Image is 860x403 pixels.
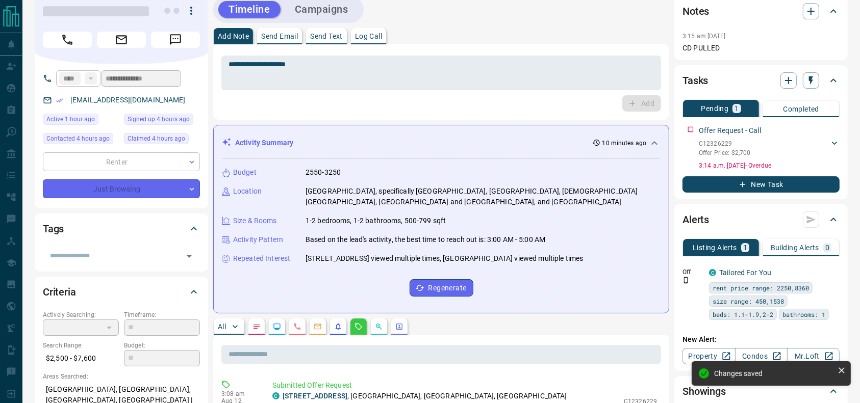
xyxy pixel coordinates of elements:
[46,114,95,124] span: Active 1 hour ago
[43,133,119,147] div: Tue Aug 12 2025
[43,372,200,381] p: Areas Searched:
[713,296,784,306] span: size range: 450,1538
[124,114,200,128] div: Tue Aug 12 2025
[97,32,146,48] span: Email
[233,253,290,264] p: Repeated Interest
[43,179,200,198] div: Just Browsing
[43,152,200,171] div: Renter
[735,348,788,364] a: Condos
[682,43,840,53] p: CD PULLED
[306,253,583,264] p: [STREET_ADDRESS] viewed multiple times, [GEOGRAPHIC_DATA] viewed multiple times
[43,280,200,304] div: Criteria
[782,309,825,319] span: bathrooms: 1
[128,114,190,124] span: Signed up 4 hours ago
[272,392,280,399] div: condos.ca
[682,3,709,19] h2: Notes
[218,33,249,40] p: Add Note
[682,211,709,228] h2: Alerts
[395,323,403,331] svg: Agent Actions
[182,249,196,263] button: Open
[334,323,342,331] svg: Listing Alerts
[682,72,708,89] h2: Tasks
[124,310,200,319] p: Timeframe:
[43,114,119,128] div: Tue Aug 12 2025
[43,341,119,350] p: Search Range:
[310,33,343,40] p: Send Text
[314,323,322,331] svg: Emails
[713,309,773,319] span: beds: 1.1-1.9,2-2
[682,176,840,193] button: New Task
[699,125,761,136] p: Offer Request - Call
[410,279,473,297] button: Regenerate
[218,1,281,18] button: Timeline
[43,217,200,241] div: Tags
[699,139,750,148] p: C12326229
[743,244,747,251] p: 1
[682,277,690,284] svg: Push Notification Only
[682,207,840,232] div: Alerts
[825,244,829,251] p: 0
[229,60,654,86] textarea: To enrich screen reader interactions, please activate Accessibility in Grammarly extension settings
[719,268,771,277] a: Tailored For You
[682,33,726,40] p: 3:15 am [DATE]
[293,323,301,331] svg: Calls
[233,234,283,245] p: Activity Pattern
[43,310,119,319] p: Actively Searching:
[56,97,63,104] svg: Email Verified
[306,167,341,178] p: 2550-3250
[272,380,657,391] p: Submitted Offer Request
[714,369,833,378] div: Changes saved
[682,267,703,277] p: Off
[713,283,809,293] span: rent price range: 2250,8360
[124,341,200,350] p: Budget:
[283,392,347,400] a: [STREET_ADDRESS]
[128,133,185,144] span: Claimed 4 hours ago
[306,186,661,207] p: [GEOGRAPHIC_DATA], specifically [GEOGRAPHIC_DATA], [GEOGRAPHIC_DATA], [DEMOGRAPHIC_DATA][GEOGRAPH...
[709,269,716,276] div: condos.ca
[252,323,261,331] svg: Notes
[699,137,840,159] div: C12326229Offer Price: $2,700
[682,383,726,399] h2: Showings
[699,148,750,157] p: Offer Price: $2,700
[682,334,840,345] p: New Alert:
[235,138,293,148] p: Activity Summary
[375,323,383,331] svg: Opportunities
[787,348,840,364] a: Mr.Loft
[735,105,739,112] p: 1
[771,244,819,251] p: Building Alerts
[221,390,257,397] p: 3:08 am
[355,323,363,331] svg: Requests
[222,133,661,152] div: Activity Summary10 minutes ago
[43,221,64,237] h2: Tags
[233,186,262,197] p: Location
[273,323,281,331] svg: Lead Browsing Activity
[233,216,277,226] p: Size & Rooms
[602,139,647,148] p: 10 minutes ago
[261,33,298,40] p: Send Email
[306,216,446,226] p: 1-2 bedrooms, 1-2 bathrooms, 500-799 sqft
[701,105,729,112] p: Pending
[151,32,200,48] span: Message
[46,133,110,144] span: Contacted 4 hours ago
[43,350,119,367] p: $2,500 - $7,600
[306,234,545,245] p: Based on the lead's activity, the best time to reach out is: 3:00 AM - 5:00 AM
[285,1,359,18] button: Campaigns
[682,68,840,93] div: Tasks
[124,133,200,147] div: Tue Aug 12 2025
[233,167,257,178] p: Budget
[43,32,92,48] span: Call
[43,284,76,300] h2: Criteria
[783,105,819,113] p: Completed
[682,348,735,364] a: Property
[283,391,567,401] p: , [GEOGRAPHIC_DATA], [GEOGRAPHIC_DATA], [GEOGRAPHIC_DATA]
[693,244,737,251] p: Listing Alerts
[218,323,226,330] p: All
[699,161,840,170] p: 3:14 a.m. [DATE] - Overdue
[70,96,186,104] a: [EMAIL_ADDRESS][DOMAIN_NAME]
[355,33,382,40] p: Log Call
